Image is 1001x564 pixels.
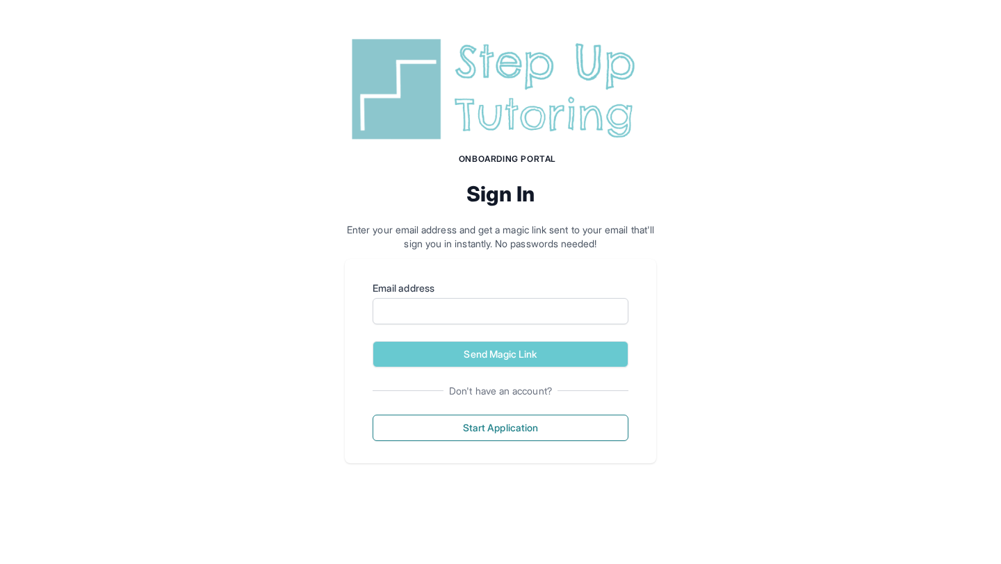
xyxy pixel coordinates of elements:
[345,181,656,206] h2: Sign In
[345,33,656,145] img: Step Up Tutoring horizontal logo
[345,223,656,251] p: Enter your email address and get a magic link sent to your email that'll sign you in instantly. N...
[373,281,628,295] label: Email address
[443,384,558,398] span: Don't have an account?
[373,341,628,367] button: Send Magic Link
[373,415,628,441] button: Start Application
[359,154,656,165] h1: Onboarding Portal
